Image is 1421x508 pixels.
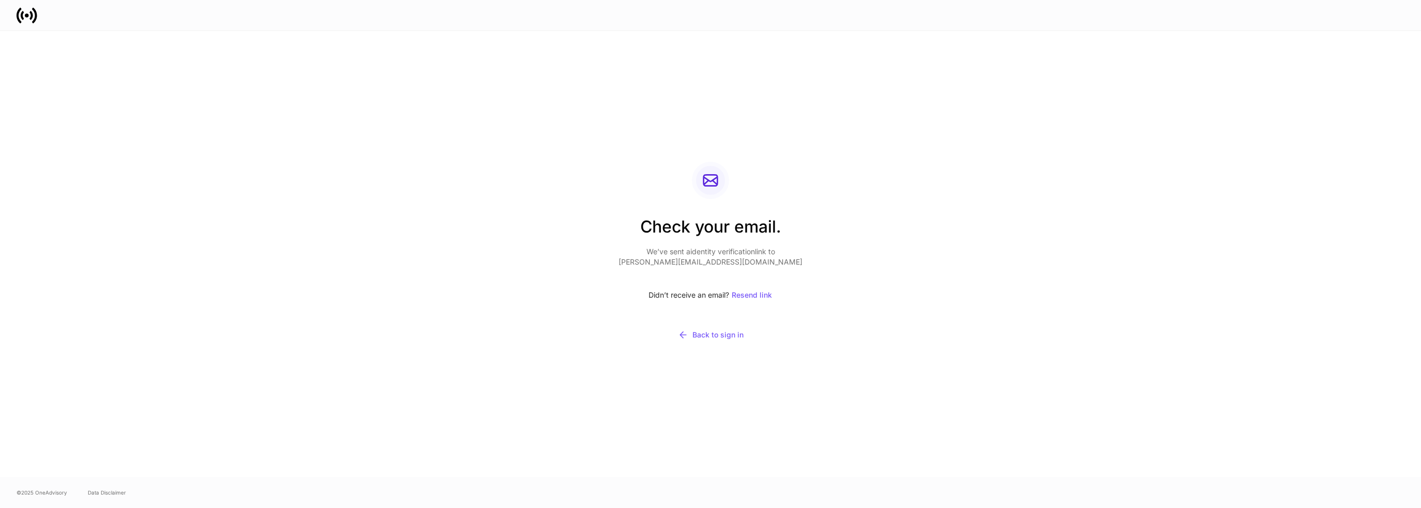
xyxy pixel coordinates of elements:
button: Resend link [731,284,772,306]
a: Data Disclaimer [88,488,126,497]
div: Didn’t receive an email? [619,284,802,306]
button: Back to sign in [619,323,802,347]
p: We’ve sent a identity verification link to [PERSON_NAME][EMAIL_ADDRESS][DOMAIN_NAME] [619,247,802,267]
span: © 2025 OneAdvisory [17,488,67,497]
div: Back to sign in [678,330,744,340]
div: Resend link [732,291,772,299]
h2: Check your email. [619,215,802,247]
